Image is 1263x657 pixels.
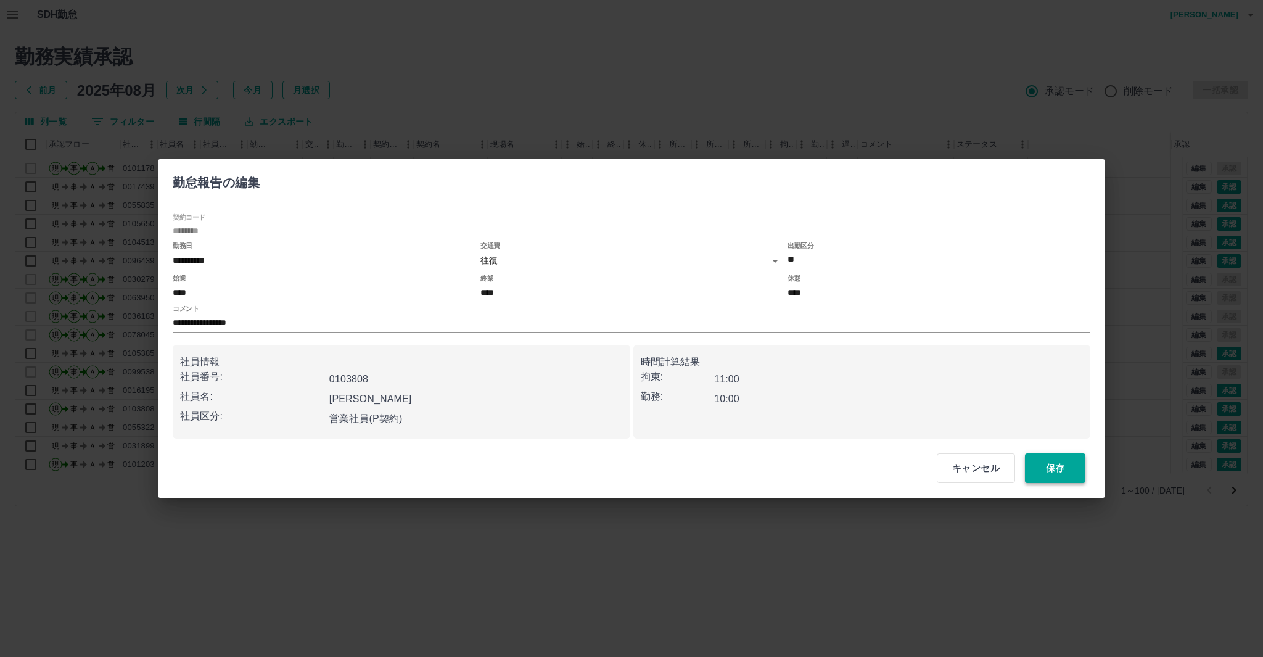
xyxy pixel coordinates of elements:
[641,389,715,404] p: 勤務:
[480,252,783,270] div: 往復
[173,213,205,222] label: 契約コード
[480,241,500,250] label: 交通費
[1025,453,1085,483] button: 保存
[180,370,324,384] p: 社員番号:
[641,355,1084,370] p: 時間計算結果
[714,394,739,404] b: 10:00
[937,453,1015,483] button: キャンセル
[329,394,412,404] b: [PERSON_NAME]
[180,409,324,424] p: 社員区分:
[173,241,192,250] label: 勤務日
[714,374,739,384] b: 11:00
[480,273,493,283] label: 終業
[158,159,274,201] h2: 勤怠報告の編集
[329,374,368,384] b: 0103808
[788,241,813,250] label: 出勤区分
[180,389,324,404] p: 社員名:
[329,413,403,424] b: 営業社員(P契約)
[641,370,715,384] p: 拘束:
[788,273,800,283] label: 休憩
[173,304,199,313] label: コメント
[180,355,623,370] p: 社員情報
[173,273,186,283] label: 始業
